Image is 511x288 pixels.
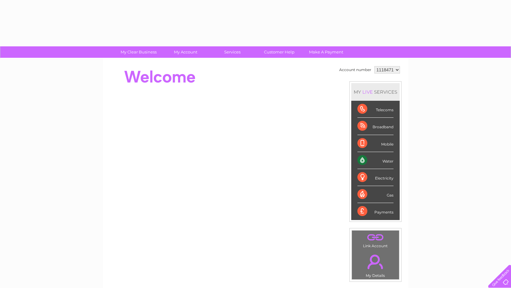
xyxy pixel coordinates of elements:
div: Water [357,152,394,169]
td: Account number [338,65,373,75]
td: My Details [352,249,399,280]
a: Make A Payment [301,46,352,58]
a: . [353,251,398,273]
div: Broadband [357,118,394,135]
a: Services [207,46,258,58]
div: LIVE [361,89,374,95]
a: My Clear Business [113,46,164,58]
div: MY SERVICES [351,83,400,101]
a: Customer Help [254,46,305,58]
td: Link Account [352,230,399,250]
div: Telecoms [357,101,394,118]
div: Gas [357,186,394,203]
a: . [353,232,398,243]
div: Electricity [357,169,394,186]
a: My Account [160,46,211,58]
div: Mobile [357,135,394,152]
div: Payments [357,203,394,220]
